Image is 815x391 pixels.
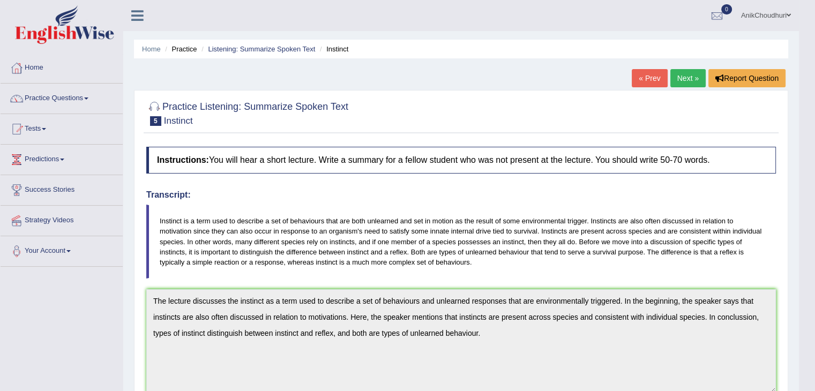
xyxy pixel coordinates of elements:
[708,69,786,87] button: Report Question
[146,205,776,279] blockquote: Instinct is a term used to describe a set of behaviours that are both unlearned and set in motion...
[1,145,123,171] a: Predictions
[162,44,197,54] li: Practice
[632,69,667,87] a: « Prev
[146,190,776,200] h4: Transcript:
[317,44,348,54] li: Instinct
[1,114,123,141] a: Tests
[670,69,706,87] a: Next »
[164,116,193,126] small: Instinct
[146,147,776,174] h4: You will hear a short lecture. Write a summary for a fellow student who was not present at the le...
[1,53,123,80] a: Home
[721,4,732,14] span: 0
[1,84,123,110] a: Practice Questions
[1,236,123,263] a: Your Account
[150,116,161,126] span: 5
[1,206,123,232] a: Strategy Videos
[1,175,123,202] a: Success Stories
[142,45,161,53] a: Home
[208,45,315,53] a: Listening: Summarize Spoken Text
[157,155,209,164] b: Instructions:
[146,99,348,126] h2: Practice Listening: Summarize Spoken Text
